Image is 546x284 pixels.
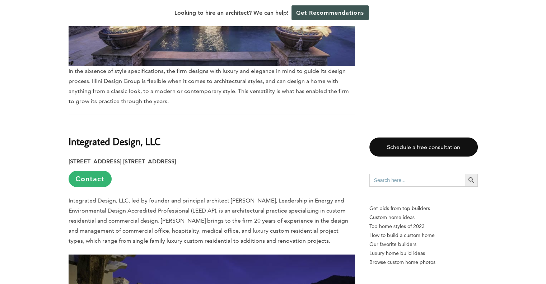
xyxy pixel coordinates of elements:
[291,5,369,20] a: Get Recommendations
[69,171,112,187] a: Contact
[69,158,176,165] strong: [STREET_ADDRESS] [STREET_ADDRESS]
[69,135,160,148] b: Integrated Design, LLC
[467,176,475,184] svg: Search
[369,204,478,213] p: Get bids from top builders
[369,231,478,240] a: How to build a custom home
[369,258,478,267] a: Browse custom home photos
[69,197,348,244] span: Integrated Design, LLC, led by founder and principal architect [PERSON_NAME], Leadership in Energ...
[369,249,478,258] a: Luxury home build ideas
[369,222,478,231] a: Top home styles of 2023
[409,233,537,275] iframe: Drift Widget Chat Controller
[369,240,478,249] a: Our favorite builders
[369,138,478,157] a: Schedule a free consultation
[369,174,465,187] input: Search here...
[369,213,478,222] a: Custom home ideas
